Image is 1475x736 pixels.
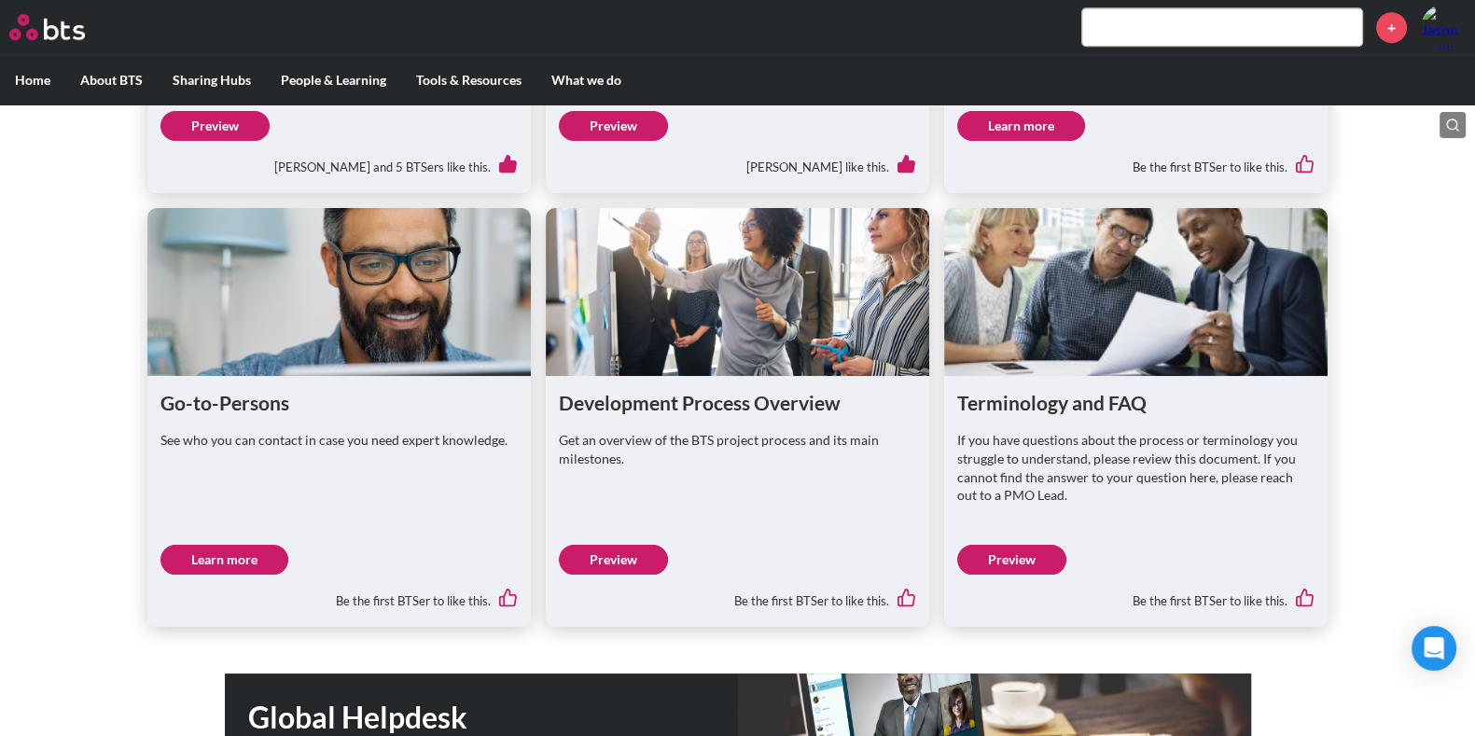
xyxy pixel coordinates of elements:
[9,14,85,40] img: BTS Logo
[559,141,916,180] div: [PERSON_NAME] like this.
[1376,12,1407,43] a: +
[160,575,518,614] div: Be the first BTSer to like this.
[9,14,119,40] a: Go home
[957,111,1085,141] a: Learn more
[160,141,518,180] div: [PERSON_NAME] and 5 BTSers like this.
[160,545,288,575] a: Learn more
[266,56,401,104] label: People & Learning
[957,389,1315,416] h1: Terminology and FAQ
[1412,626,1456,671] div: Open Intercom Messenger
[536,56,636,104] label: What we do
[65,56,158,104] label: About BTS
[559,389,916,416] h1: Development Process Overview
[1421,5,1466,49] a: Profile
[957,575,1315,614] div: Be the first BTSer to like this.
[160,431,518,450] p: See who you can contact in case you need expert knowledge.
[957,141,1315,180] div: Be the first BTSer to like this.
[160,389,518,416] h1: Go-to-Persons
[957,431,1315,504] p: If you have questions about the process or terminology you struggle to understand, please review ...
[559,111,668,141] a: Preview
[401,56,536,104] label: Tools & Resources
[957,545,1066,575] a: Preview
[559,575,916,614] div: Be the first BTSer to like this.
[559,545,668,575] a: Preview
[160,111,270,141] a: Preview
[559,431,916,467] p: Get an overview of the BTS project process and its main milestones.
[1421,5,1466,49] img: Jason Phillips
[158,56,266,104] label: Sharing Hubs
